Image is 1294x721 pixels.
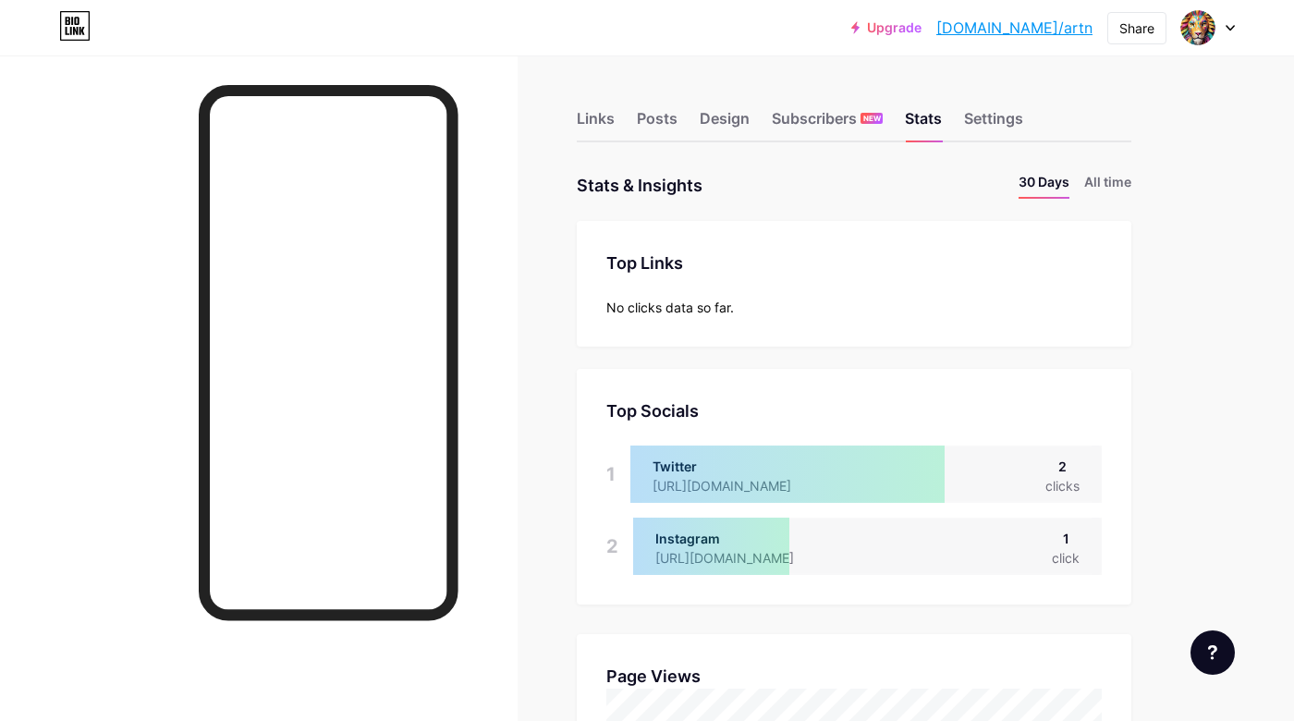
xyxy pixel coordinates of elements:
div: Links [577,107,615,141]
div: Design [700,107,750,141]
div: Share [1119,18,1154,38]
div: Top Socials [606,398,1102,423]
div: clicks [1045,476,1080,495]
li: 30 Days [1019,172,1069,199]
div: 1 [606,446,616,503]
div: Subscribers [772,107,883,141]
img: Ary Correia Filho [1180,10,1215,45]
div: 2 [606,518,618,575]
div: click [1052,548,1080,568]
div: No clicks data so far. [606,298,1102,317]
a: [DOMAIN_NAME]/artn [936,17,1093,39]
div: Settings [964,107,1023,141]
div: Page Views [606,664,1102,689]
div: Stats & Insights [577,172,702,199]
span: NEW [863,113,881,124]
div: 1 [1052,529,1080,548]
a: Upgrade [851,20,922,35]
li: All time [1084,172,1131,199]
div: 2 [1045,457,1080,476]
div: Stats [905,107,942,141]
div: Top Links [606,251,1102,275]
div: Posts [637,107,678,141]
